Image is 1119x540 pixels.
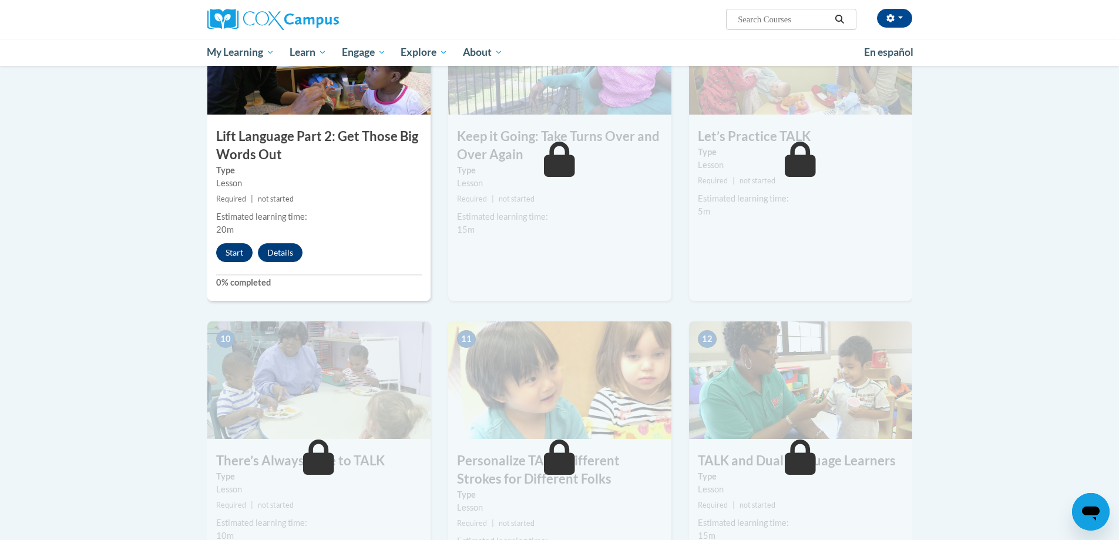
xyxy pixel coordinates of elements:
span: | [251,501,253,509]
h3: Lift Language Part 2: Get Those Big Words Out [207,128,431,164]
span: not started [740,501,775,509]
iframe: Button to launch messaging window [1072,493,1110,531]
a: My Learning [200,39,283,66]
label: Type [216,470,422,483]
div: Estimated learning time: [457,210,663,223]
span: | [492,194,494,203]
a: About [455,39,510,66]
span: | [732,176,735,185]
span: My Learning [207,45,274,59]
div: Main menu [190,39,930,66]
span: 5m [698,206,710,216]
span: not started [740,176,775,185]
a: Learn [282,39,334,66]
div: Lesson [698,483,903,496]
span: Learn [290,45,327,59]
a: En español [856,40,921,65]
span: En español [864,46,913,58]
label: Type [457,164,663,177]
span: | [492,519,494,528]
button: Details [258,243,303,262]
div: Lesson [216,483,422,496]
div: Lesson [457,501,663,514]
span: Engage [342,45,386,59]
span: Explore [401,45,448,59]
img: Course Image [448,321,671,439]
label: Type [698,146,903,159]
img: Course Image [689,321,912,439]
span: 10 [216,330,235,348]
span: About [463,45,503,59]
label: Type [457,488,663,501]
span: | [732,501,735,509]
h3: Keep it Going: Take Turns Over and Over Again [448,128,671,164]
div: Estimated learning time: [216,516,422,529]
button: Search [831,12,848,26]
span: Required [457,519,487,528]
span: 15m [457,224,475,234]
span: | [251,194,253,203]
span: 20m [216,224,234,234]
div: Lesson [457,177,663,190]
label: 0% completed [216,276,422,289]
h3: TALK and Dual Language Learners [689,452,912,470]
span: not started [499,194,535,203]
span: Required [698,501,728,509]
span: 12 [698,330,717,348]
span: not started [258,501,294,509]
img: Cox Campus [207,9,339,30]
span: Required [698,176,728,185]
div: Lesson [216,177,422,190]
span: Required [216,194,246,203]
h3: Personalize TALK: Different Strokes for Different Folks [448,452,671,488]
h3: Let’s Practice TALK [689,128,912,146]
span: 11 [457,330,476,348]
img: Course Image [207,321,431,439]
label: Type [216,164,422,177]
h3: There’s Always Time to TALK [207,452,431,470]
div: Lesson [698,159,903,172]
a: Explore [393,39,455,66]
input: Search Courses [737,12,831,26]
span: not started [258,194,294,203]
button: Account Settings [877,9,912,28]
div: Estimated learning time: [698,192,903,205]
div: Estimated learning time: [216,210,422,223]
span: not started [499,519,535,528]
a: Cox Campus [207,9,431,30]
label: Type [698,470,903,483]
div: Estimated learning time: [698,516,903,529]
a: Engage [334,39,394,66]
button: Start [216,243,253,262]
span: Required [457,194,487,203]
span: Required [216,501,246,509]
